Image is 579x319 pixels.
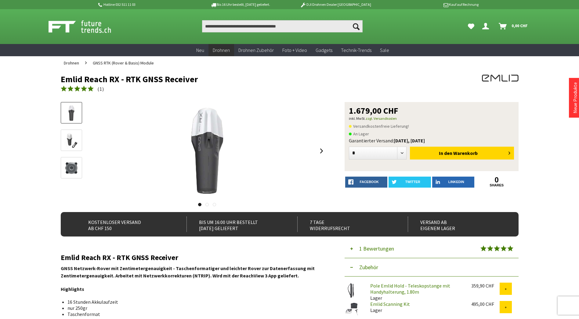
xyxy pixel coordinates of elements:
span: An Lager [349,130,369,137]
span: Drohnen [64,60,79,66]
a: Emlid Scanning Kit [370,301,410,307]
input: Produkt, Marke, Kategorie, EAN, Artikelnummer… [202,20,363,32]
span: Foto + Video [282,47,307,53]
span: Drohnen [213,47,230,53]
a: Foto + Video [278,44,311,57]
div: 359,90 CHF [471,283,500,289]
li: Taschenformat [67,311,321,317]
a: (1) [61,85,104,93]
a: zzgl. Versandkosten [366,116,397,121]
span: LinkedIn [448,180,464,184]
img: Shop Futuretrends - zur Startseite wechseln [49,19,125,34]
span: Versandkostenfreie Lieferung! [349,123,409,130]
a: twitter [389,177,431,188]
strong: GNSS Netzwerk-Rover mit Zentimetergenauigkeit - Taschenformatiger und leichter Rover zur Datenerf... [61,265,315,279]
a: Neue Produkte [572,82,578,113]
span: Gadgets [316,47,332,53]
button: In den Warenkorb [410,147,514,159]
a: shares [476,183,518,187]
a: Drohnen [208,44,234,57]
span: facebook [360,180,379,184]
h2: Emlid Reach RX - RTK GNSS Receiver [61,254,326,262]
span: 1 [100,86,102,92]
div: Lager [365,283,466,301]
li: nur 250gr [67,305,321,311]
p: Kauf auf Rechnung [383,1,479,8]
h1: Emlid Reach RX - RTK GNSS Receiver [61,75,427,84]
span: Neu [196,47,204,53]
button: 1 Bewertungen [345,240,519,258]
span: Drohnen Zubehör [238,47,274,53]
a: Drohnen [61,56,82,70]
div: 7 Tage Widerrufsrecht [297,217,395,232]
img: Vorschau: Emlid Reach RX - RTK GNSS Receiver [63,104,80,122]
a: Gadgets [311,44,337,57]
a: Dein Konto [480,20,494,32]
span: 1.679,00 CHF [349,106,398,115]
div: Bis um 16:00 Uhr bestellt [DATE] geliefert [186,217,284,232]
a: Warenkorb [496,20,531,32]
span: Sale [380,47,389,53]
div: Lager [365,301,466,313]
p: inkl. MwSt. [349,115,514,122]
span: Warenkorb [453,150,478,156]
div: Kostenloser Versand ab CHF 150 [76,217,173,232]
span: ( ) [97,86,104,92]
button: Zubehör [345,258,519,277]
a: LinkedIn [432,177,475,188]
a: Neu [192,44,208,57]
p: DJI Drohnen Dealer [GEOGRAPHIC_DATA] [288,1,383,8]
span: GNSS RTK (Rover & Basis) Module [93,60,154,66]
a: Meine Favoriten [465,20,477,32]
img: EMLID [482,75,519,82]
span: twitter [405,180,420,184]
span: In den [439,150,452,156]
div: 495,00 CHF [471,301,500,307]
a: Technik-Trends [337,44,376,57]
a: 0 [476,177,518,183]
div: Garantierter Versand: [349,137,514,144]
img: Emlid Reach RX - RTK GNSS Receiver [158,102,256,200]
strong: Highlights [61,286,84,292]
span: Technik-Trends [341,47,371,53]
li: 16 Stunden Akkulaufzeit [67,299,321,305]
a: facebook [345,177,388,188]
a: Pole Emlid Hold - Teleskopstange mit Handyhalterung, 1.80m [370,283,450,295]
div: Versand ab eigenem Lager [408,217,505,232]
a: GNSS RTK (Rover & Basis) Module [90,56,157,70]
a: Sale [376,44,393,57]
span: 0,00 CHF [512,21,528,31]
img: Emlid Scanning Kit [345,301,360,316]
a: Drohnen Zubehör [234,44,278,57]
img: Pole Emlid Hold - Teleskopstange mit Handyhalterung, 1.80m [345,283,360,298]
button: Suchen [350,20,363,32]
b: [DATE], [DATE] [394,137,425,144]
p: Hotline 032 511 11 03 [97,1,193,8]
p: Bis 16 Uhr bestellt, [DATE] geliefert. [193,1,288,8]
